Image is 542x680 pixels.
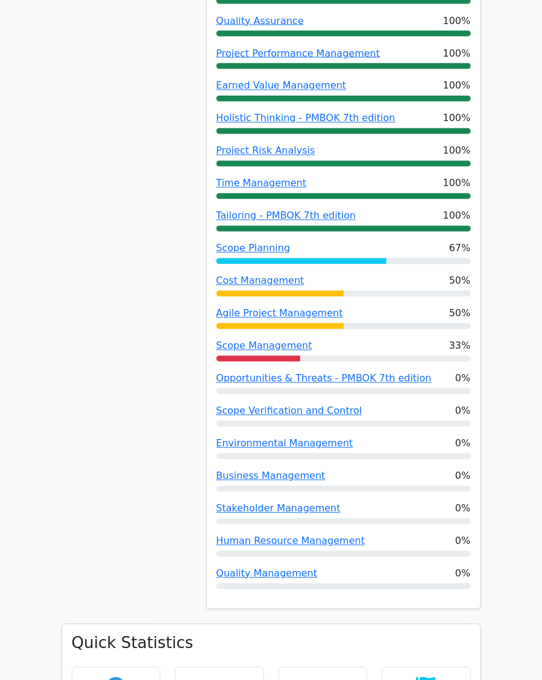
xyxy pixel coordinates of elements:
a: Scope Verification and Control [216,405,362,417]
span: 100% [443,144,471,158]
a: Agile Project Management [216,308,343,319]
a: Cost Management [216,275,304,287]
a: Holistic Thinking - PMBOK 7th edition [216,113,395,124]
span: 100% [443,79,471,93]
span: 33% [449,339,471,354]
a: Project Performance Management [216,48,380,59]
span: 100% [443,14,471,28]
a: Opportunities & Threats - PMBOK 7th edition [216,373,432,384]
span: 50% [449,307,471,321]
a: Scope Planning [216,243,291,254]
a: Time Management [216,178,307,189]
a: Quality Assurance [216,15,304,27]
a: Human Resource Management [216,535,365,547]
span: 50% [449,274,471,289]
span: 0% [455,567,470,581]
span: 100% [443,111,471,126]
span: 100% [443,176,471,191]
span: 0% [455,469,470,484]
a: Quality Management [216,568,318,579]
span: 0% [455,437,470,451]
h3: Quick Statistics [72,634,471,653]
a: Environmental Management [216,438,353,449]
a: Tailoring - PMBOK 7th edition [216,210,356,222]
span: 0% [455,502,470,516]
a: Project Risk Analysis [216,145,315,157]
a: Earned Value Management [216,80,347,92]
span: 100% [443,209,471,223]
a: Stakeholder Management [216,503,341,514]
span: 67% [449,242,471,256]
span: 100% [443,46,471,61]
a: Business Management [216,470,326,482]
span: 0% [455,404,470,419]
span: 0% [455,534,470,549]
a: Scope Management [216,340,312,352]
span: 0% [455,372,470,386]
